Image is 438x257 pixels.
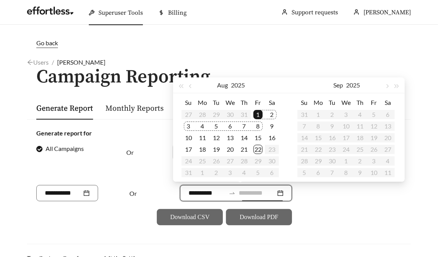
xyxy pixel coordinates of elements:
td: 2025-08-03 [182,120,195,132]
h1: Campaign Reporting [27,67,411,87]
div: 18 [198,145,207,154]
div: 7 [239,122,249,131]
th: Th [237,96,251,109]
th: We [223,96,237,109]
a: Generate Report [36,104,93,113]
button: 2025 [346,77,360,93]
div: 21 [239,145,249,154]
td: 2025-08-02 [265,109,279,120]
span: [PERSON_NAME] [57,58,105,66]
span: All Campaigns [42,144,87,153]
div: 15 [253,133,263,142]
div: 12 [212,133,221,142]
td: 2025-08-21 [237,144,251,155]
span: Go back [36,39,58,46]
td: 2025-08-20 [223,144,237,155]
th: Fr [367,96,381,109]
div: 3 [184,122,193,131]
td: 2025-08-22 [251,144,265,155]
a: Support requests [292,9,338,16]
span: Or [129,190,137,197]
div: 1 [253,110,263,119]
td: 2025-08-01 [251,109,265,120]
td: 2025-08-10 [182,132,195,144]
button: Sep [334,77,343,93]
td: 2025-08-15 [251,132,265,144]
div: 11 [198,133,207,142]
div: 10 [184,133,193,142]
td: 2025-08-14 [237,132,251,144]
th: Su [182,96,195,109]
td: 2025-08-17 [182,144,195,155]
div: 8 [253,122,263,131]
td: 2025-08-12 [209,132,223,144]
a: Monthly Reports [105,104,164,113]
td: 2025-08-18 [195,144,209,155]
span: Or [126,149,134,156]
div: 19 [212,145,221,154]
td: 2025-08-09 [265,120,279,132]
div: 6 [226,122,235,131]
span: Superuser Tools [98,9,143,17]
td: 2025-08-11 [195,132,209,144]
span: [PERSON_NAME] [363,9,411,16]
th: Mo [311,96,325,109]
span: / [52,58,54,66]
a: arrow-leftUsers [27,58,49,66]
div: 13 [226,133,235,142]
span: arrow-left [27,59,33,65]
div: 14 [239,133,249,142]
div: 17 [184,145,193,154]
div: 4 [198,122,207,131]
span: swap-right [229,190,236,197]
div: 9 [267,122,277,131]
button: 2025 [231,77,245,93]
td: 2025-08-06 [223,120,237,132]
th: Th [353,96,367,109]
button: Aug [217,77,228,93]
button: Download PDF [226,209,292,225]
th: Mo [195,96,209,109]
strong: Generate report for [36,129,92,137]
td: 2025-08-08 [251,120,265,132]
span: to [229,190,236,197]
div: 22 [253,145,263,154]
td: 2025-08-04 [195,120,209,132]
th: Su [297,96,311,109]
td: 2025-08-07 [237,120,251,132]
button: Download CSV [157,209,223,225]
div: 5 [212,122,221,131]
span: Billing [168,9,187,17]
div: 20 [226,145,235,154]
th: Sa [381,96,395,109]
th: Fr [251,96,265,109]
a: Go back [27,38,411,48]
th: Tu [209,96,223,109]
td: 2025-08-19 [209,144,223,155]
th: Tu [325,96,339,109]
th: We [339,96,353,109]
div: 16 [267,133,277,142]
td: 2025-08-05 [209,120,223,132]
th: Sa [265,96,279,109]
td: 2025-08-16 [265,132,279,144]
td: 2025-08-13 [223,132,237,144]
div: 2 [267,110,277,119]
